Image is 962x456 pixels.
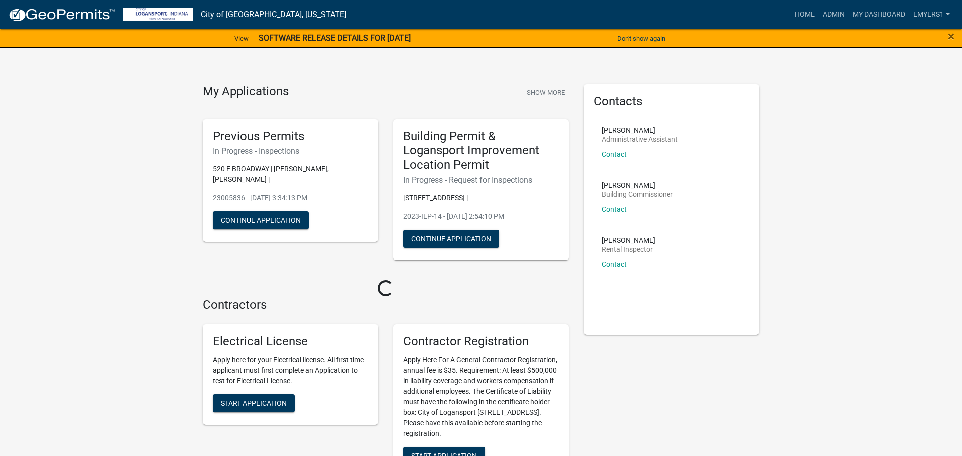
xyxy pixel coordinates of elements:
span: Start Application [221,399,287,407]
a: Admin [819,5,849,24]
p: Rental Inspector [602,246,655,253]
strong: SOFTWARE RELEASE DETAILS FOR [DATE] [259,33,411,43]
button: Don't show again [613,30,669,47]
p: 23005836 - [DATE] 3:34:13 PM [213,193,368,203]
p: Administrative Assistant [602,136,678,143]
p: 520 E BROADWAY | [PERSON_NAME], [PERSON_NAME] | [213,164,368,185]
button: Continue Application [213,211,309,229]
p: Building Commissioner [602,191,673,198]
p: [PERSON_NAME] [602,237,655,244]
a: Contact [602,260,627,268]
h5: Contacts [594,94,749,109]
span: × [948,29,954,43]
h4: Contractors [203,298,569,312]
p: 2023-ILP-14 - [DATE] 2:54:10 PM [403,211,559,222]
button: Start Application [213,394,295,412]
h6: In Progress - Request for Inspections [403,175,559,185]
a: View [230,30,253,47]
a: Contact [602,205,627,213]
a: Home [791,5,819,24]
p: [PERSON_NAME] [602,127,678,134]
h4: My Applications [203,84,289,99]
h6: In Progress - Inspections [213,146,368,156]
a: My Dashboard [849,5,909,24]
h5: Contractor Registration [403,334,559,349]
button: Continue Application [403,230,499,248]
h5: Previous Permits [213,129,368,144]
button: Close [948,30,954,42]
h5: Building Permit & Logansport Improvement Location Permit [403,129,559,172]
h5: Electrical License [213,334,368,349]
p: [PERSON_NAME] [602,182,673,189]
a: Contact [602,150,627,158]
a: City of [GEOGRAPHIC_DATA], [US_STATE] [201,6,346,23]
p: Apply here for your Electrical license. All first time applicant must first complete an Applicati... [213,355,368,386]
p: [STREET_ADDRESS] | [403,193,559,203]
p: Apply Here For A General Contractor Registration, annual fee is $35. Requirement: At least $500,0... [403,355,559,439]
img: City of Logansport, Indiana [123,8,193,21]
button: Show More [523,84,569,101]
a: lmyers1 [909,5,954,24]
